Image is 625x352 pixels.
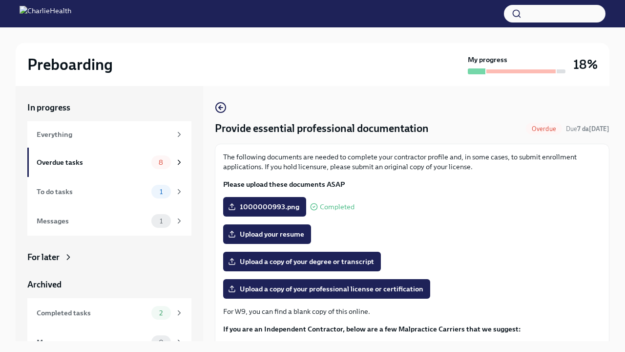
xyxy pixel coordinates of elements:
[154,188,168,196] span: 1
[320,203,354,211] span: Completed
[223,279,430,299] label: Upload a copy of your professional license or certification
[27,251,191,263] a: For later
[27,251,60,263] div: For later
[230,229,304,239] span: Upload your resume
[37,129,171,140] div: Everything
[37,337,147,348] div: Messages
[468,55,507,65] strong: My progress
[566,125,609,132] span: Due
[27,102,191,113] a: In progress
[230,284,423,294] span: Upload a copy of your professional license or certification
[154,218,168,225] span: 1
[230,257,374,266] span: Upload a copy of your degree or transcript
[37,308,147,318] div: Completed tasks
[27,279,191,290] a: Archived
[20,6,71,22] img: CharlieHealth
[223,152,601,172] p: The following documents are needed to complete your contractor profile and, in some cases, to sub...
[566,124,609,133] span: August 26th, 2025 06:00
[223,307,601,316] p: For W9, you can find a blank copy of this online.
[577,125,609,132] strong: 7 da[DATE]
[153,309,168,317] span: 2
[27,298,191,328] a: Completed tasks2
[153,159,169,166] span: 8
[223,325,521,333] strong: If you are an Independent Contractor, below are a few Malpractice Carriers that we suggest:
[27,177,191,206] a: To do tasks1
[27,55,113,74] h2: Preboarding
[573,56,598,73] h3: 18%
[37,186,147,197] div: To do tasks
[215,121,429,136] h4: Provide essential professional documentation
[526,125,562,132] span: Overdue
[223,252,381,271] label: Upload a copy of your degree or transcript
[153,339,169,346] span: 0
[37,157,147,168] div: Overdue tasks
[27,121,191,148] a: Everything
[223,180,345,189] strong: Please upload these documents ASAP
[27,206,191,236] a: Messages1
[230,202,299,212] span: 1000000993.png
[37,216,147,226] div: Messages
[27,148,191,177] a: Overdue tasks8
[223,224,311,244] label: Upload your resume
[223,197,306,217] label: 1000000993.png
